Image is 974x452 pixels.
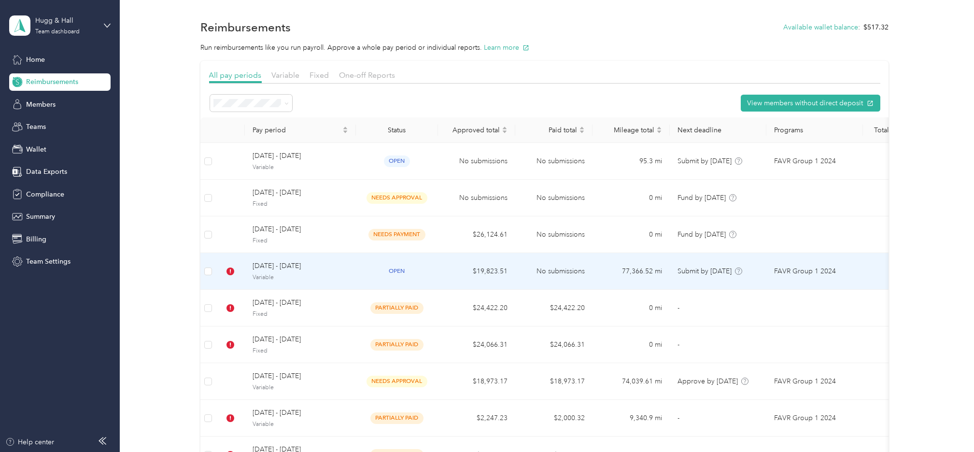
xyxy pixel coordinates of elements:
td: 6 [863,400,921,437]
span: FAVR Group 1 2024 [774,376,836,387]
td: $24,422.20 [515,290,593,326]
span: [DATE] - [DATE] [253,261,348,271]
div: Status [364,126,430,134]
span: caret-up [579,125,585,131]
button: View members without direct deposit [741,95,880,112]
span: Variable [253,163,348,172]
span: [DATE] - [DATE] [253,334,348,345]
td: $2,000.32 [515,400,593,437]
td: 0 mi [593,216,670,253]
span: caret-down [502,129,508,135]
span: Pay period [253,126,340,134]
span: needs payment [368,229,425,240]
iframe: Everlance-gr Chat Button Frame [920,398,974,452]
th: Total reports [863,117,921,143]
td: $18,973.17 [438,363,515,400]
span: Submit by [DATE] [678,157,732,165]
span: open [384,155,410,167]
td: 48 [863,216,921,253]
span: Data Exports [26,167,67,177]
button: Help center [5,437,55,447]
span: open [384,266,410,277]
span: Wallet [26,144,46,155]
span: [DATE] - [DATE] [253,151,348,161]
td: No submissions [515,216,593,253]
td: No submissions [515,180,593,216]
td: 0 mi [593,180,670,216]
span: [DATE] - [DATE] [253,297,348,308]
span: Fixed [253,347,348,355]
td: $24,422.20 [438,290,515,326]
td: $2,247.23 [438,400,515,437]
span: Fund by [DATE] [678,230,726,239]
span: Teams [26,122,46,132]
th: Pay period [245,117,356,143]
div: Hugg & Hall [36,15,96,26]
span: [DATE] - [DATE] [253,224,348,235]
th: Mileage total [593,117,670,143]
th: Programs [766,117,863,143]
td: 50 [863,180,921,216]
th: Approved total [438,117,515,143]
span: Fixed [310,71,329,80]
span: : [858,22,860,32]
span: FAVR Group 1 2024 [774,266,836,277]
div: Team dashboard [36,29,80,35]
span: Variable [253,383,348,392]
span: caret-down [579,129,585,135]
span: Variable [272,71,300,80]
span: - [678,414,679,422]
span: Summary [26,212,55,222]
span: [DATE] - [DATE] [253,408,348,418]
span: Home [26,55,45,65]
span: - [678,340,679,349]
span: Approve by [DATE] [678,377,738,385]
td: 0 mi [593,290,670,326]
span: partially paid [370,412,423,424]
td: $19,823.51 [438,253,515,290]
span: One-off Reports [339,71,395,80]
span: caret-up [502,125,508,131]
span: Team Settings [26,256,71,267]
td: No submissions [438,180,515,216]
td: 95.3 mi [593,143,670,180]
span: Submit by [DATE] [678,267,732,275]
span: Reimbursements [26,77,78,87]
td: - [670,326,766,363]
td: 0 mi [593,326,670,363]
td: 77,366.52 mi [593,253,670,290]
td: - [670,400,766,437]
td: 9,340.9 mi [593,400,670,437]
span: Members [26,99,56,110]
span: Fixed [253,237,348,245]
td: 74,039.61 mi [593,363,670,400]
td: No submissions [515,253,593,290]
span: Paid total [523,126,577,134]
td: $18,973.17 [515,363,593,400]
th: Paid total [515,117,593,143]
span: - [678,304,679,312]
span: Variable [253,273,348,282]
td: 44 [863,253,921,290]
span: [DATE] - [DATE] [253,187,348,198]
span: partially paid [370,302,423,313]
span: needs approval [367,192,427,203]
button: Available wallet balance [783,22,858,32]
span: caret-down [342,129,348,135]
td: No submissions [515,143,593,180]
td: - [670,290,766,326]
span: [DATE] - [DATE] [253,371,348,381]
p: Run reimbursements like you run payroll. Approve a whole pay period or individual reports. [200,42,889,53]
span: FAVR Group 1 2024 [774,156,836,167]
span: caret-down [656,129,662,135]
span: Compliance [26,189,64,199]
td: $24,066.31 [515,326,593,363]
button: Learn more [484,42,529,53]
span: needs approval [367,376,427,387]
td: 1 [863,143,921,180]
span: Variable [253,420,348,429]
span: Fixed [253,310,348,319]
span: Fund by [DATE] [678,194,726,202]
th: Next deadline [670,117,766,143]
